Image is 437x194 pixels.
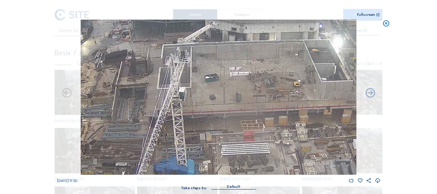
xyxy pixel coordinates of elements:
span: [DATE] 17:30 [57,179,77,183]
img: Image [81,20,356,175]
div: Take steps by: [181,186,207,190]
div: Default [227,184,240,190]
div: Default [211,184,256,189]
div: Fullscreen [357,13,375,17]
i: Forward [61,88,72,99]
i: Back [365,88,376,99]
